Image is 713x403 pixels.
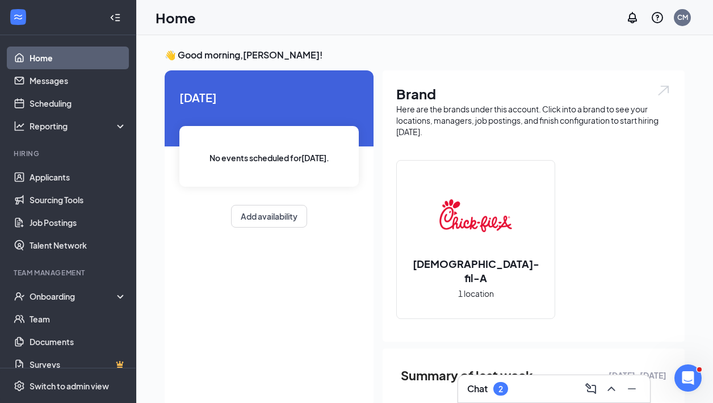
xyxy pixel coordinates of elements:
[14,120,25,132] svg: Analysis
[179,89,359,106] span: [DATE]
[30,92,127,115] a: Scheduling
[30,211,127,234] a: Job Postings
[165,49,685,61] h3: 👋 Good morning, [PERSON_NAME] !
[582,380,600,398] button: ComposeMessage
[605,382,618,396] svg: ChevronUp
[209,152,329,164] span: No events scheduled for [DATE] .
[30,330,127,353] a: Documents
[14,268,124,278] div: Team Management
[584,382,598,396] svg: ComposeMessage
[30,291,117,302] div: Onboarding
[30,188,127,211] a: Sourcing Tools
[30,120,127,132] div: Reporting
[14,149,124,158] div: Hiring
[231,205,307,228] button: Add availability
[30,234,127,257] a: Talent Network
[626,11,639,24] svg: Notifications
[677,12,688,22] div: CM
[12,11,24,23] svg: WorkstreamLogo
[30,166,127,188] a: Applicants
[674,364,702,392] iframe: Intercom live chat
[30,47,127,69] a: Home
[30,353,127,376] a: SurveysCrown
[30,380,109,392] div: Switch to admin view
[467,383,488,395] h3: Chat
[401,366,533,385] span: Summary of last week
[439,179,512,252] img: Chick-fil-A
[30,308,127,330] a: Team
[609,369,666,381] span: [DATE] - [DATE]
[397,257,555,285] h2: [DEMOGRAPHIC_DATA]-fil-A
[602,380,620,398] button: ChevronUp
[396,84,671,103] h1: Brand
[156,8,196,27] h1: Home
[498,384,503,394] div: 2
[110,12,121,23] svg: Collapse
[14,291,25,302] svg: UserCheck
[30,69,127,92] a: Messages
[651,11,664,24] svg: QuestionInfo
[396,103,671,137] div: Here are the brands under this account. Click into a brand to see your locations, managers, job p...
[623,380,641,398] button: Minimize
[625,382,639,396] svg: Minimize
[458,287,494,300] span: 1 location
[14,380,25,392] svg: Settings
[656,84,671,97] img: open.6027fd2a22e1237b5b06.svg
